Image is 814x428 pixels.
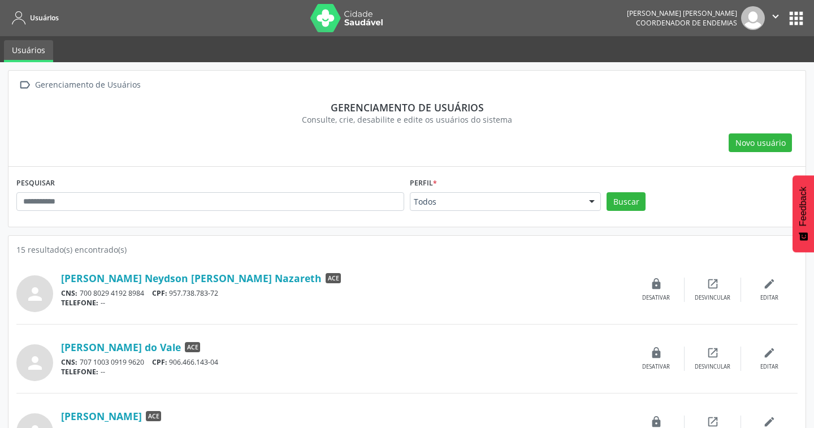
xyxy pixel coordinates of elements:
i:  [769,10,782,23]
span: CNS: [61,288,77,298]
button: apps [786,8,806,28]
a:  Gerenciamento de Usuários [16,77,142,93]
i:  [16,77,33,93]
i: edit [763,416,776,428]
i: lock [650,278,663,290]
a: [PERSON_NAME] Neydson [PERSON_NAME] Nazareth [61,272,322,284]
div: Desvincular [695,294,730,302]
div: Desvincular [695,363,730,371]
span: CPF: [152,288,167,298]
span: TELEFONE: [61,367,98,377]
span: ACE [326,273,341,283]
div: 700 8029 4192 8984 957.738.783-72 [61,288,628,298]
div: Gerenciamento de usuários [24,101,790,114]
i: open_in_new [707,416,719,428]
span: Feedback [798,187,808,226]
i: open_in_new [707,278,719,290]
span: Todos [414,196,578,207]
button: Buscar [607,192,646,211]
div: Editar [760,363,778,371]
div: Gerenciamento de Usuários [33,77,142,93]
span: Coordenador de Endemias [636,18,737,28]
a: [PERSON_NAME] do Vale [61,341,181,353]
i: lock [650,347,663,359]
i: person [25,353,45,373]
span: CNS: [61,357,77,367]
button: Novo usuário [729,133,792,153]
div: -- [61,367,628,377]
div: 707 1003 0919 9620 906.466.143-04 [61,357,628,367]
img: img [741,6,765,30]
div: Editar [760,294,778,302]
i: lock [650,416,663,428]
span: Novo usuário [735,137,786,149]
button:  [765,6,786,30]
div: -- [61,298,628,308]
div: Desativar [642,363,670,371]
div: Desativar [642,294,670,302]
i: person [25,284,45,304]
div: [PERSON_NAME] [PERSON_NAME] [627,8,737,18]
a: Usuários [8,8,59,27]
a: Usuários [4,40,53,62]
span: Usuários [30,13,59,23]
label: PESQUISAR [16,175,55,192]
span: ACE [146,411,161,421]
span: TELEFONE: [61,298,98,308]
a: [PERSON_NAME] [61,410,142,422]
i: open_in_new [707,347,719,359]
span: ACE [185,342,200,352]
i: edit [763,347,776,359]
div: Consulte, crie, desabilite e edite os usuários do sistema [24,114,790,126]
div: 15 resultado(s) encontrado(s) [16,244,798,256]
button: Feedback - Mostrar pesquisa [793,175,814,252]
span: CPF: [152,357,167,367]
label: Perfil [410,175,437,192]
i: edit [763,278,776,290]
